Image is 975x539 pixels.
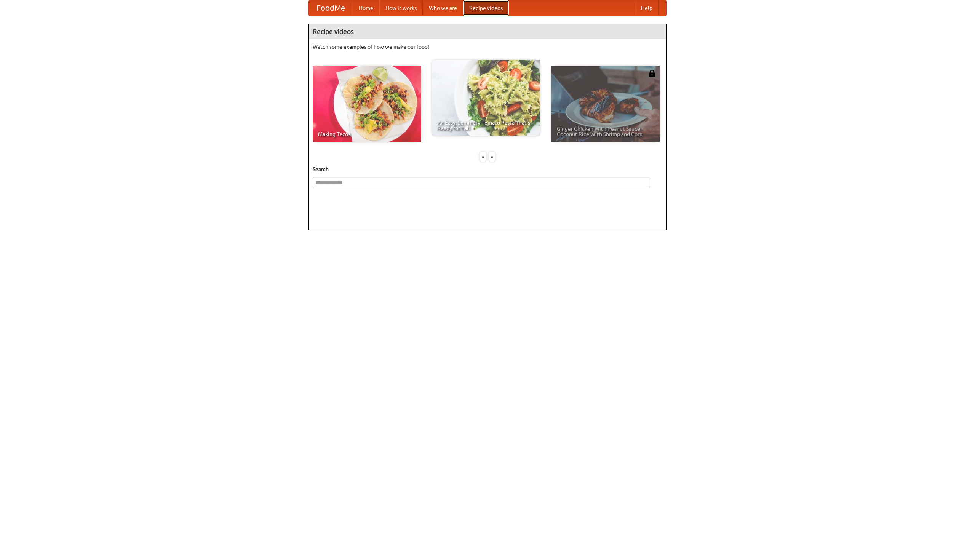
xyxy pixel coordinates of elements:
a: An Easy, Summery Tomato Pasta That's Ready for Fall [432,60,540,136]
h5: Search [313,165,662,173]
span: Making Tacos [318,131,416,137]
span: An Easy, Summery Tomato Pasta That's Ready for Fall [437,120,535,131]
div: » [489,152,495,162]
a: Recipe videos [463,0,509,16]
div: « [480,152,486,162]
a: FoodMe [309,0,353,16]
a: Making Tacos [313,66,421,142]
a: Who we are [423,0,463,16]
h4: Recipe videos [309,24,666,39]
img: 483408.png [648,70,656,77]
a: Help [635,0,659,16]
p: Watch some examples of how we make our food! [313,43,662,51]
a: Home [353,0,379,16]
a: How it works [379,0,423,16]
